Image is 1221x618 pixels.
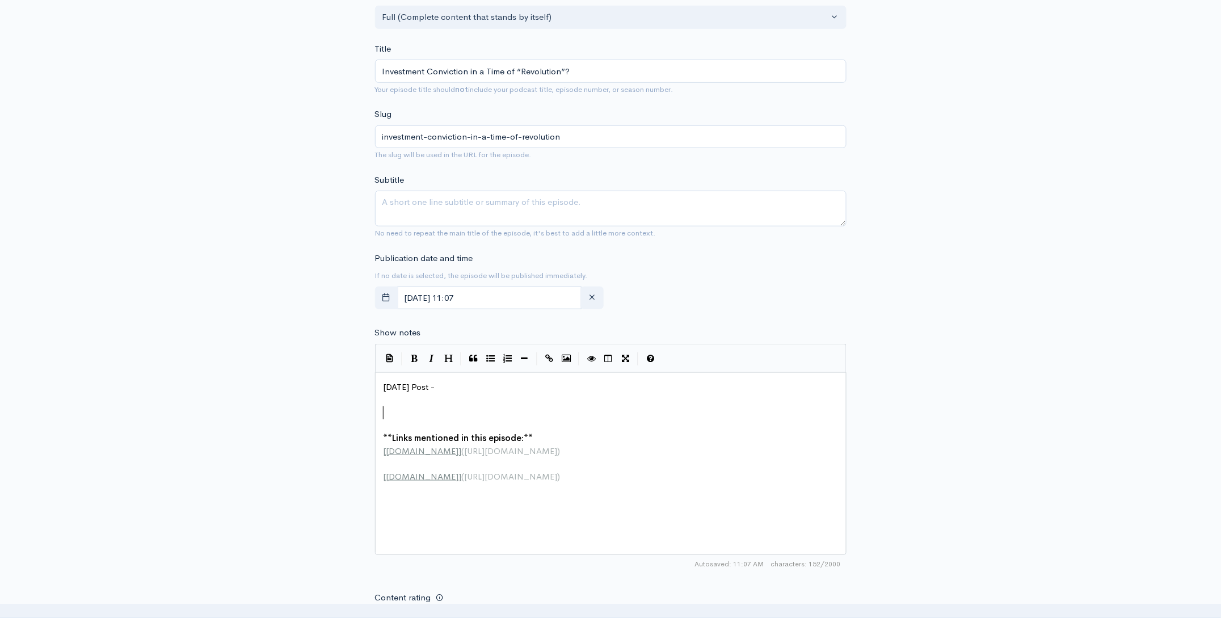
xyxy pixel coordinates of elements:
button: Quote [465,350,482,367]
span: ) [558,471,561,482]
button: Heading [440,350,457,367]
button: Insert Show Notes Template [381,350,398,367]
label: Subtitle [375,174,405,187]
span: ( [462,471,465,482]
span: [ [384,445,386,456]
span: ] [459,471,462,482]
label: Show notes [375,326,421,339]
i: | [461,352,462,365]
button: toggle [375,287,398,310]
span: ( [462,445,465,456]
span: 152/2000 [771,560,841,570]
input: title-of-episode [375,125,847,149]
label: Publication date and time [375,252,473,265]
button: Markdown Guide [642,350,659,367]
button: Insert Image [558,350,575,367]
i: | [638,352,639,365]
span: [DOMAIN_NAME] [386,445,459,456]
span: [URL][DOMAIN_NAME] [465,445,558,456]
i: | [579,352,580,365]
button: Toggle Side by Side [600,350,617,367]
button: clear [580,287,604,310]
small: If no date is selected, the episode will be published immediately. [375,271,588,280]
button: Italic [423,350,440,367]
label: Content rating [375,587,431,610]
span: Links mentioned in this episode: [393,432,524,443]
span: ) [558,445,561,456]
input: What is the episode's title? [375,60,847,83]
span: [ [384,471,386,482]
button: Full (Complete content that stands by itself) [375,6,847,29]
i: | [402,352,403,365]
span: [DATE] Post - [384,381,435,392]
button: Generic List [482,350,499,367]
button: Insert Horizontal Line [516,350,533,367]
button: Numbered List [499,350,516,367]
button: Toggle Fullscreen [617,350,634,367]
label: Slug [375,108,392,121]
button: Create Link [541,350,558,367]
span: [DOMAIN_NAME] [386,471,459,482]
small: No need to repeat the main title of the episode, it's best to add a little more context. [375,228,656,238]
strong: not [456,85,469,94]
small: The slug will be used in the URL for the episode. [375,150,532,159]
span: ] [459,445,462,456]
small: Your episode title should include your podcast title, episode number, or season number. [375,85,673,94]
i: | [537,352,538,365]
button: Toggle Preview [583,350,600,367]
button: Bold [406,350,423,367]
span: Autosaved: 11:07 AM [695,560,764,570]
label: Title [375,43,391,56]
span: [URL][DOMAIN_NAME] [465,471,558,482]
div: Full (Complete content that stands by itself) [382,11,829,24]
